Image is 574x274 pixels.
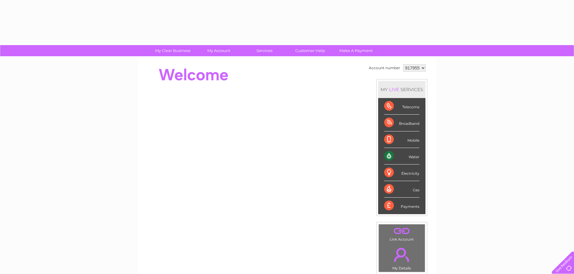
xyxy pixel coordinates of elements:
[384,181,419,198] div: Gas
[367,63,402,73] td: Account number
[388,87,400,92] div: LIVE
[384,198,419,214] div: Payments
[331,45,381,56] a: Make A Payment
[384,148,419,165] div: Water
[148,45,198,56] a: My Clear Business
[194,45,243,56] a: My Account
[285,45,335,56] a: Customer Help
[384,131,419,148] div: Mobile
[380,226,423,236] a: .
[378,81,425,98] div: MY SERVICES
[384,115,419,131] div: Broadband
[378,243,425,272] td: My Details
[384,98,419,115] div: Telecoms
[380,244,423,265] a: .
[384,165,419,181] div: Electricity
[240,45,289,56] a: Services
[378,224,425,243] td: Link Account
